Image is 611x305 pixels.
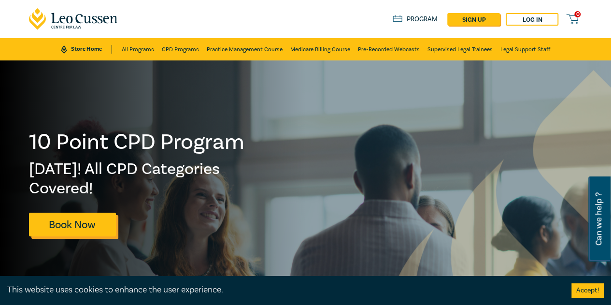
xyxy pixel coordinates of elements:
[358,38,420,60] a: Pre-Recorded Webcasts
[393,15,438,24] a: Program
[122,38,154,60] a: All Programs
[162,38,199,60] a: CPD Programs
[29,160,245,198] h2: [DATE]! All CPD Categories Covered!
[7,284,557,296] div: This website uses cookies to enhance the user experience.
[574,11,581,17] span: 0
[29,213,116,236] a: Book Now
[506,13,558,26] a: Log in
[207,38,283,60] a: Practice Management Course
[290,38,350,60] a: Medicare Billing Course
[594,182,603,256] span: Can we help ?
[61,45,112,54] a: Store Home
[29,130,245,155] h1: 10 Point CPD Program
[447,13,500,26] a: sign up
[500,38,550,60] a: Legal Support Staff
[427,38,493,60] a: Supervised Legal Trainees
[571,283,604,298] button: Accept cookies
